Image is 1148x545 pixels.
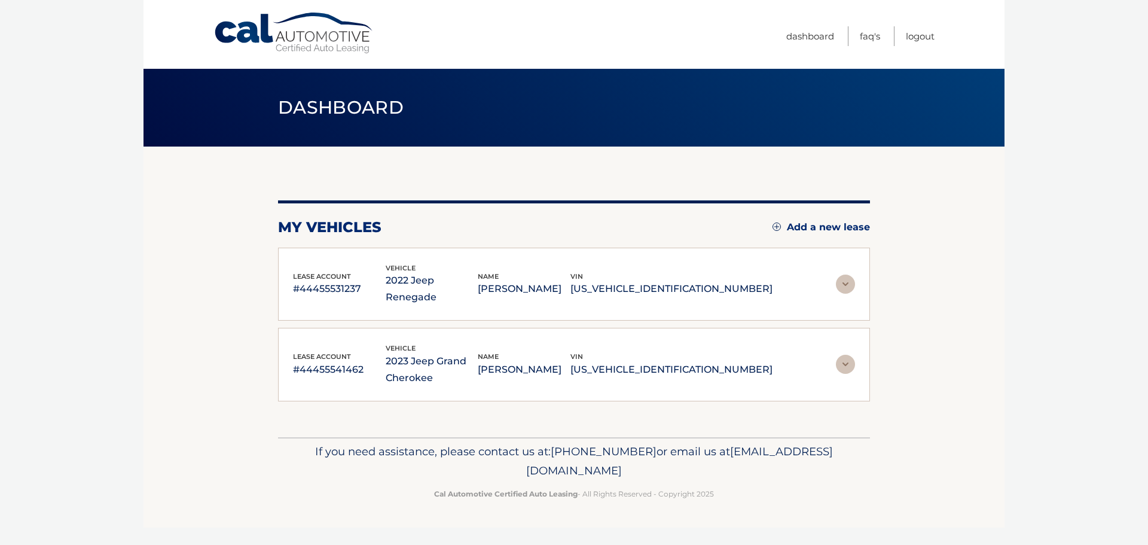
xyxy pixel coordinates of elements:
span: name [478,272,499,281]
p: [US_VEHICLE_IDENTIFICATION_NUMBER] [570,361,773,378]
h2: my vehicles [278,218,381,236]
span: [PHONE_NUMBER] [551,444,657,458]
a: Add a new lease [773,221,870,233]
p: #44455541462 [293,361,386,378]
strong: Cal Automotive Certified Auto Leasing [434,489,578,498]
p: 2022 Jeep Renegade [386,272,478,306]
a: Cal Automotive [213,12,375,54]
p: 2023 Jeep Grand Cherokee [386,353,478,386]
span: lease account [293,352,351,361]
a: Dashboard [786,26,834,46]
span: vin [570,352,583,361]
p: [PERSON_NAME] [478,281,570,297]
span: vehicle [386,344,416,352]
img: accordion-rest.svg [836,355,855,374]
p: [PERSON_NAME] [478,361,570,378]
img: accordion-rest.svg [836,275,855,294]
span: Dashboard [278,96,404,118]
p: [US_VEHICLE_IDENTIFICATION_NUMBER] [570,281,773,297]
span: vehicle [386,264,416,272]
p: - All Rights Reserved - Copyright 2025 [286,488,862,500]
span: name [478,352,499,361]
span: [EMAIL_ADDRESS][DOMAIN_NAME] [526,444,833,477]
span: lease account [293,272,351,281]
a: Logout [906,26,935,46]
p: #44455531237 [293,281,386,297]
p: If you need assistance, please contact us at: or email us at [286,442,862,480]
a: FAQ's [860,26,880,46]
img: add.svg [773,223,781,231]
span: vin [570,272,583,281]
